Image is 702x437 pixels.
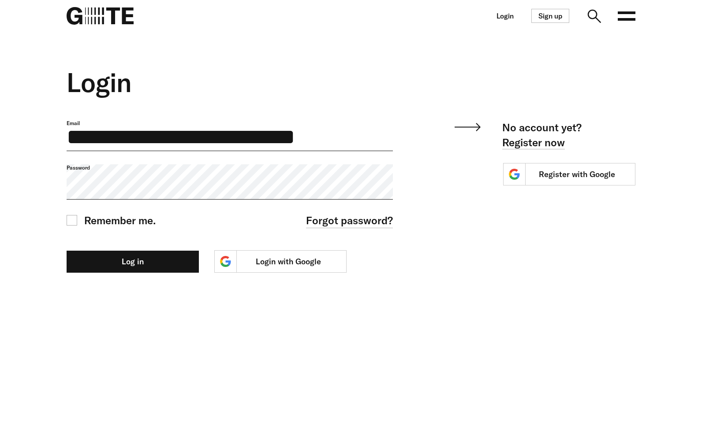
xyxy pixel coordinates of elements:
h2: Login [67,67,393,98]
img: svg+xml;base64,PHN2ZyB4bWxucz0iaHR0cDovL3d3dy53My5vcmcvMjAwMC9zdmciIHdpZHRoPSI1OS42MTYiIGhlaWdodD... [455,120,481,131]
span: Remember me. [84,213,156,228]
input: Remember me. [67,215,77,226]
label: Password [67,164,393,171]
a: Register now [502,136,565,149]
a: Login with Google [214,250,347,273]
a: Login [497,12,514,20]
a: Forgot password? [306,213,393,228]
a: Sign up [531,9,569,23]
img: G=TE [67,7,134,25]
a: Register with Google [503,163,635,185]
p: No account yet? [481,120,582,150]
label: Email [67,120,393,127]
button: Log in [67,251,199,273]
